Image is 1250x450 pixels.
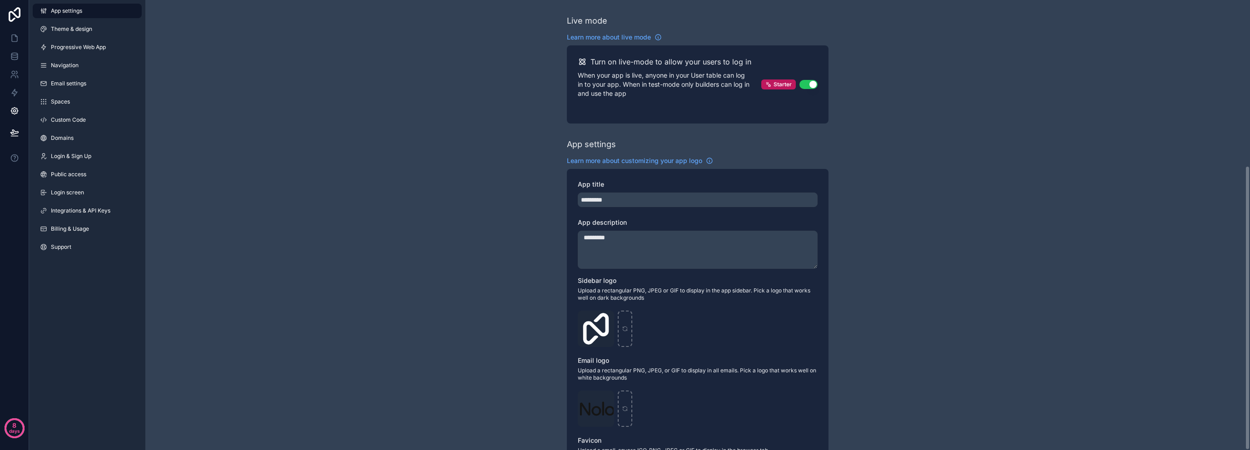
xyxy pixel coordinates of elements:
[33,4,142,18] a: App settings
[33,58,142,73] a: Navigation
[51,98,70,105] span: Spaces
[33,40,142,54] a: Progressive Web App
[578,367,818,381] span: Upload a rectangular PNG, JPEG, or GIF to display in all emails. Pick a logo that works well on w...
[567,138,616,151] div: App settings
[578,436,601,444] span: Favicon
[51,80,86,87] span: Email settings
[774,81,792,88] span: Starter
[567,156,702,165] span: Learn more about customizing your app logo
[51,225,89,232] span: Billing & Usage
[578,356,609,364] span: Email logo
[12,421,16,430] p: 8
[51,44,106,51] span: Progressive Web App
[51,62,79,69] span: Navigation
[567,156,713,165] a: Learn more about customizing your app logo
[33,76,142,91] a: Email settings
[51,189,84,196] span: Login screen
[51,243,71,251] span: Support
[578,287,818,302] span: Upload a rectangular PNG, JPEG or GIF to display in the app sidebar. Pick a logo that works well ...
[33,113,142,127] a: Custom Code
[578,71,761,98] p: When your app is live, anyone in your User table can log in to your app. When in test-mode only b...
[33,94,142,109] a: Spaces
[567,33,651,42] span: Learn more about live mode
[51,134,74,142] span: Domains
[33,149,142,163] a: Login & Sign Up
[590,56,751,67] h2: Turn on live-mode to allow your users to log in
[33,222,142,236] a: Billing & Usage
[33,185,142,200] a: Login screen
[33,131,142,145] a: Domains
[33,167,142,182] a: Public access
[578,277,616,284] span: Sidebar logo
[51,153,91,160] span: Login & Sign Up
[51,207,110,214] span: Integrations & API Keys
[578,180,604,188] span: App title
[51,25,92,33] span: Theme & design
[567,15,607,27] div: Live mode
[33,240,142,254] a: Support
[51,171,86,178] span: Public access
[33,203,142,218] a: Integrations & API Keys
[9,425,20,437] p: days
[33,22,142,36] a: Theme & design
[578,218,627,226] span: App description
[51,7,82,15] span: App settings
[567,33,662,42] a: Learn more about live mode
[51,116,86,124] span: Custom Code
